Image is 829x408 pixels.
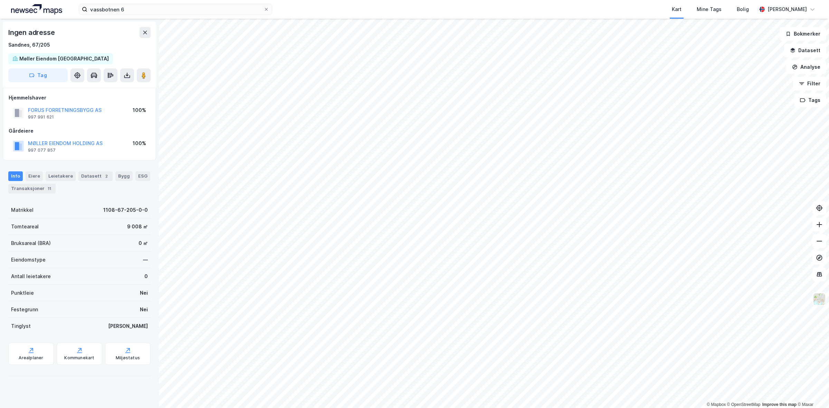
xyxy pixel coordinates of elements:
div: Info [8,171,23,181]
img: Z [813,293,826,306]
div: Møller Eiendom [GEOGRAPHIC_DATA] [19,55,109,63]
div: Eiendomstype [11,256,46,264]
a: Mapbox [707,402,726,407]
div: Bygg [115,171,133,181]
div: Miljøstatus [116,355,140,361]
div: 0 ㎡ [139,239,148,247]
div: Festegrunn [11,305,38,314]
div: Nei [140,289,148,297]
button: Filter [793,77,826,91]
button: Tags [794,93,826,107]
div: 100% [133,106,146,114]
div: 997 077 857 [28,148,56,153]
div: ESG [135,171,150,181]
div: 1108-67-205-0-0 [103,206,148,214]
div: [PERSON_NAME] [768,5,807,13]
div: Mine Tags [697,5,722,13]
div: Bolig [737,5,749,13]
button: Tag [8,68,68,82]
button: Bokmerker [780,27,826,41]
div: Ingen adresse [8,27,56,38]
a: Improve this map [762,402,797,407]
div: Sandnes, 67/205 [8,41,50,49]
button: Analyse [786,60,826,74]
a: OpenStreetMap [727,402,761,407]
div: Nei [140,305,148,314]
div: Kart [672,5,682,13]
div: Hjemmelshaver [9,94,150,102]
img: logo.a4113a55bc3d86da70a041830d287a7e.svg [11,4,62,15]
div: 0 [144,272,148,281]
div: 997 991 621 [28,114,54,120]
div: [PERSON_NAME] [108,322,148,330]
div: 9 008 ㎡ [127,222,148,231]
div: Eiere [26,171,43,181]
div: Kontrollprogram for chat [794,375,829,408]
div: 100% [133,139,146,148]
div: — [143,256,148,264]
div: Datasett [78,171,113,181]
button: Datasett [784,44,826,57]
div: Kommunekart [64,355,94,361]
div: Arealplaner [19,355,43,361]
div: Punktleie [11,289,34,297]
div: 11 [46,185,53,192]
div: Antall leietakere [11,272,51,281]
div: Transaksjoner [8,184,56,193]
div: Leietakere [46,171,76,181]
div: Gårdeiere [9,127,150,135]
iframe: Chat Widget [794,375,829,408]
input: Søk på adresse, matrikkel, gårdeiere, leietakere eller personer [87,4,264,15]
div: Matrikkel [11,206,34,214]
div: Tomteareal [11,222,39,231]
div: Tinglyst [11,322,31,330]
div: 2 [103,173,110,180]
div: Bruksareal (BRA) [11,239,51,247]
